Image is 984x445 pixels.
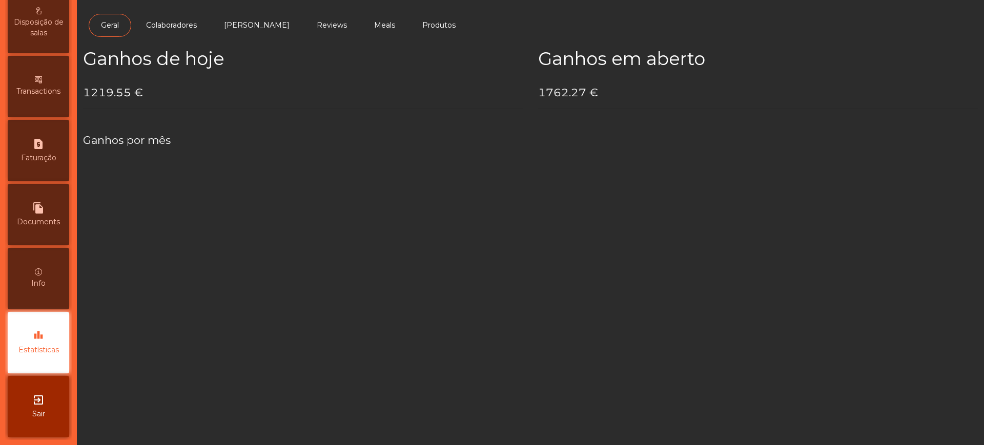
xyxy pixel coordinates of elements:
[32,202,45,214] i: file_copy
[16,86,60,97] span: Transactions
[304,14,359,37] a: Reviews
[538,85,978,100] h4: 1762.27 €
[89,14,131,37] a: Geral
[83,85,523,100] h4: 1219.55 €
[10,17,67,38] span: Disposição de salas
[17,217,60,227] span: Documents
[362,14,407,37] a: Meals
[21,153,56,163] span: Faturação
[134,14,209,37] a: Colaboradores
[410,14,468,37] a: Produtos
[18,345,59,355] span: Estatísticas
[83,48,523,70] h2: Ganhos de hoje
[212,14,302,37] a: [PERSON_NAME]
[32,138,45,150] i: request_page
[538,48,978,70] h2: Ganhos em aberto
[32,409,45,419] span: Sair
[32,330,45,342] i: leaderboard
[31,278,46,289] span: Info
[32,394,45,406] i: exit_to_app
[83,133,978,148] h4: Ganhos por mês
